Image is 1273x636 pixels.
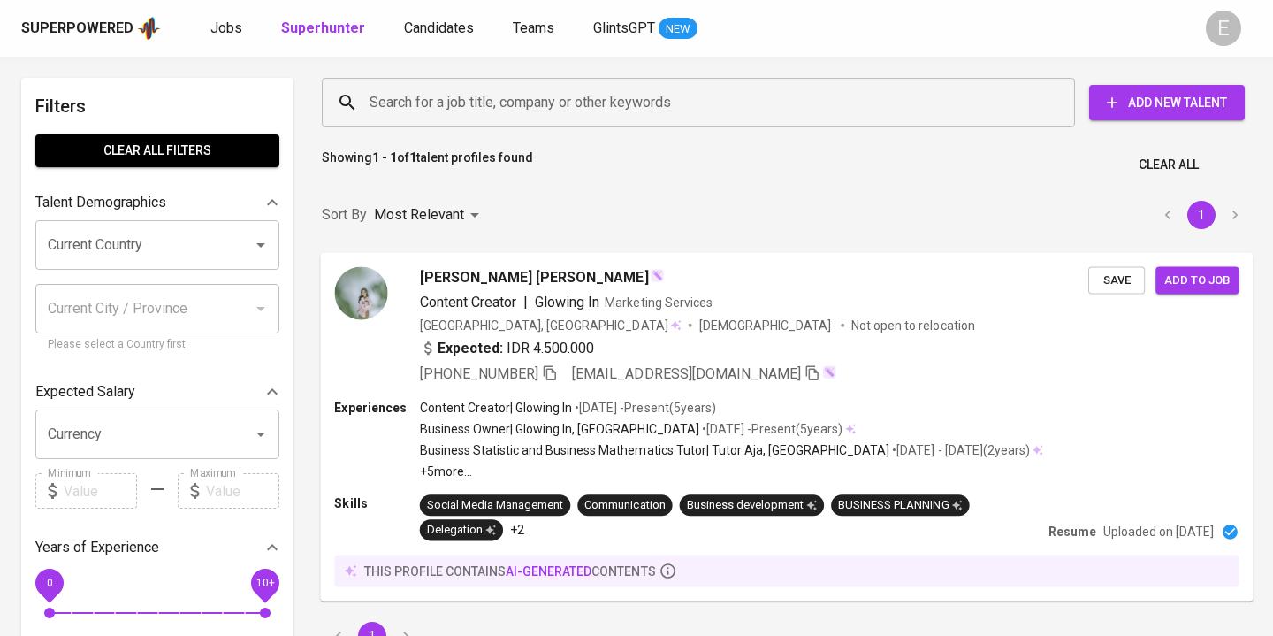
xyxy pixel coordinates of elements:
span: GlintsGPT [593,19,655,36]
button: Open [248,422,273,447]
p: +2 [510,521,524,539]
div: Expected Salary [35,374,279,410]
p: • [DATE] - [DATE] ( 2 years ) [889,441,1029,459]
div: Years of Experience [35,530,279,565]
h6: Filters [35,92,279,120]
span: Add to job [1164,270,1230,290]
span: Jobs [210,19,242,36]
div: IDR 4.500.000 [420,337,595,358]
p: Talent Demographics [35,192,166,213]
p: Not open to relocation [851,316,974,333]
a: Teams [513,18,558,40]
img: magic_wand.svg [822,364,836,379]
button: Open [248,233,273,257]
p: Business Owner | Glowing In, [GEOGRAPHIC_DATA] [420,420,699,438]
p: Content Creator | Glowing In [420,398,573,416]
p: Skills [334,494,419,512]
p: Experiences [334,398,419,416]
img: app logo [137,15,161,42]
div: Delegation [427,522,496,539]
div: E [1206,11,1241,46]
span: Teams [513,19,554,36]
button: Clear All filters [35,134,279,167]
span: Add New Talent [1103,92,1231,114]
div: Communication [584,497,665,514]
p: Years of Experience [35,537,159,558]
span: [PERSON_NAME] [PERSON_NAME] [420,266,649,287]
span: [EMAIL_ADDRESS][DOMAIN_NAME] [572,364,801,381]
span: | [523,291,528,312]
b: Expected: [438,337,503,358]
p: Uploaded on [DATE] [1103,523,1214,540]
img: ebd461f21d7ffc3acf47e7c55bc48c0e.jpeg [334,266,387,319]
p: • [DATE] - Present ( 5 years ) [572,398,715,416]
button: Add New Talent [1089,85,1245,120]
div: Social Media Management [427,497,563,514]
input: Value [64,473,137,509]
p: Sort By [322,204,367,226]
span: Content Creator [420,293,516,310]
button: Save [1088,266,1145,294]
a: [PERSON_NAME] [PERSON_NAME]Content Creator|Glowing InMarketing Services[GEOGRAPHIC_DATA], [GEOGRA... [322,253,1252,601]
nav: pagination navigation [1151,201,1252,229]
a: Candidates [404,18,477,40]
p: Most Relevant [374,204,464,226]
p: Showing of talent profiles found [322,149,533,181]
div: Talent Demographics [35,185,279,220]
p: Please select a Country first [48,336,267,354]
span: Clear All filters [50,140,265,162]
div: BUSINESS PLANNING [838,497,962,514]
a: Jobs [210,18,246,40]
input: Value [206,473,279,509]
span: Glowing In [535,293,599,310]
span: Candidates [404,19,474,36]
span: [DEMOGRAPHIC_DATA] [699,316,834,333]
span: AI-generated [506,563,591,578]
b: Superhunter [281,19,365,36]
span: 10+ [255,577,274,589]
button: page 1 [1187,201,1216,229]
p: Business Statistic and Business Mathematics Tutor | Tutor Aja, [GEOGRAPHIC_DATA] [420,441,890,459]
span: [PHONE_NUMBER] [420,364,538,381]
span: Save [1097,270,1136,290]
p: • [DATE] - Present ( 5 years ) [699,420,842,438]
img: magic_wand.svg [651,268,665,282]
p: +5 more ... [420,463,1043,480]
p: Expected Salary [35,381,135,402]
p: this profile contains contents [364,562,656,579]
div: [GEOGRAPHIC_DATA], [GEOGRAPHIC_DATA] [420,316,682,333]
span: NEW [659,20,697,38]
span: 0 [46,577,52,589]
button: Add to job [1155,266,1239,294]
button: Clear All [1132,149,1206,181]
a: Superpoweredapp logo [21,15,161,42]
span: Clear All [1139,154,1199,176]
p: Resume [1048,523,1096,540]
b: 1 [409,150,416,165]
b: 1 - 1 [372,150,397,165]
div: Business development [687,497,817,514]
div: Most Relevant [374,199,485,232]
a: Superhunter [281,18,369,40]
div: Superpowered [21,19,133,39]
span: Marketing Services [605,295,712,309]
a: GlintsGPT NEW [593,18,697,40]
